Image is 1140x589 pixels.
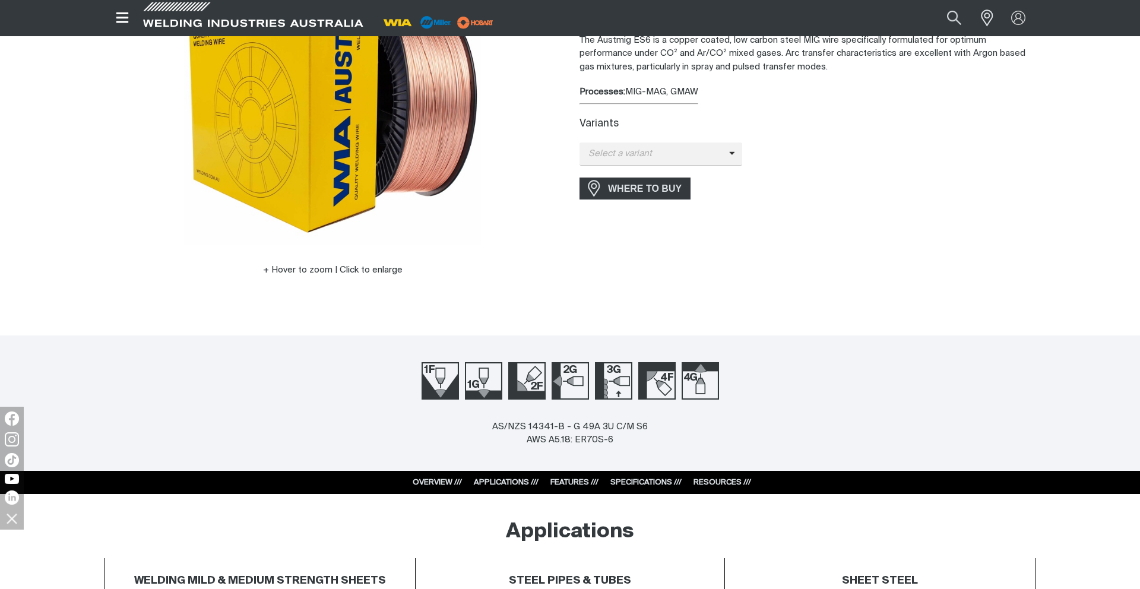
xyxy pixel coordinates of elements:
a: FEATURES /// [550,479,598,486]
img: Instagram [5,432,19,446]
h4: WELDING MILD & MEDIUM STRENGTH SHEETS [134,574,386,588]
img: Welding Position 3G Up [595,362,632,400]
img: miller [454,14,497,31]
a: OVERVIEW /// [413,479,462,486]
a: SPECIFICATIONS /// [610,479,682,486]
img: YouTube [5,474,19,484]
span: Select a variant [579,147,729,161]
span: WHERE TO BUY [600,179,689,198]
img: Welding Position 2G [552,362,589,400]
strong: Processes: [579,87,625,96]
a: RESOURCES /// [693,479,751,486]
img: TikTok [5,453,19,467]
h4: SHEET STEEL [731,574,1029,588]
div: AS/NZS 14341-B - G 49A 3U C/M S6 AWS A5.18: ER70S-6 [492,420,648,447]
h4: STEEL PIPES & TUBES [509,574,631,588]
p: The Austmig ES6 is a copper coated, low carbon steel MIG wire specifically formulated for optimum... [579,34,1035,74]
img: Facebook [5,411,19,426]
div: MIG-MAG, GMAW [579,85,1035,99]
input: Product name or item number... [919,5,974,31]
button: Hover to zoom | Click to enlarge [256,263,410,277]
h2: Applications [506,519,634,545]
img: Welding Position 4G [682,362,719,400]
a: APPLICATIONS /// [474,479,539,486]
img: LinkedIn [5,490,19,505]
img: Welding Position 4F [638,362,676,400]
a: miller [454,18,497,27]
button: Search products [934,5,974,31]
img: Welding Position 1F [422,362,459,400]
img: Welding Position 2F [508,362,546,400]
img: hide socials [2,508,22,528]
a: WHERE TO BUY [579,178,691,199]
img: Welding Position 1G [465,362,502,400]
label: Variants [579,119,619,129]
